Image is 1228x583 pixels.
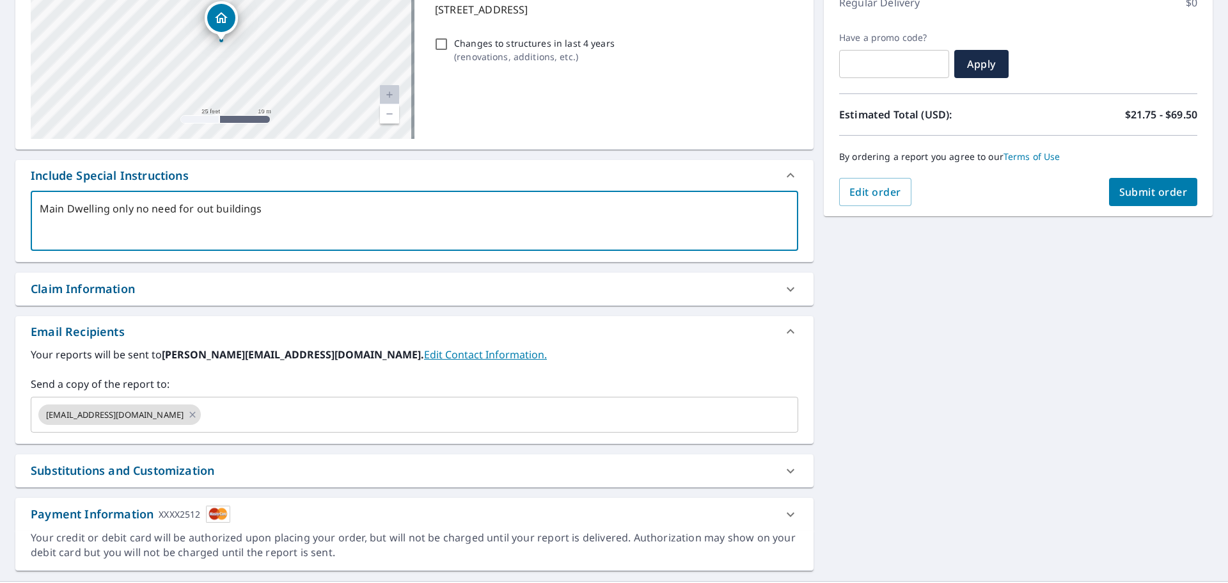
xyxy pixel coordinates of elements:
[839,32,949,44] label: Have a promo code?
[454,36,615,50] p: Changes to structures in last 4 years
[424,347,547,362] a: EditContactInfo
[162,347,424,362] b: [PERSON_NAME][EMAIL_ADDRESS][DOMAIN_NAME].
[31,347,798,362] label: Your reports will be sent to
[205,1,238,41] div: Dropped pin, building 1, Residential property, 2566 Sleepy Hollow Rd San Angelo, TX 76904
[849,185,901,199] span: Edit order
[454,50,615,63] p: ( renovations, additions, etc. )
[31,506,230,523] div: Payment Information
[31,462,214,479] div: Substitutions and Customization
[38,404,201,425] div: [EMAIL_ADDRESS][DOMAIN_NAME]
[954,50,1009,78] button: Apply
[15,160,814,191] div: Include Special Instructions
[31,323,125,340] div: Email Recipients
[15,498,814,531] div: Payment InformationXXXX2512cardImage
[839,151,1197,163] p: By ordering a report you agree to our
[38,409,191,421] span: [EMAIL_ADDRESS][DOMAIN_NAME]
[31,376,798,392] label: Send a copy of the report to:
[839,107,1018,122] p: Estimated Total (USD):
[435,2,793,17] p: [STREET_ADDRESS]
[380,104,399,124] a: Current Level 20, Zoom Out
[31,280,135,298] div: Claim Information
[1125,107,1197,122] p: $21.75 - $69.50
[1004,150,1060,163] a: Terms of Use
[839,178,911,206] button: Edit order
[31,167,189,184] div: Include Special Instructions
[40,203,789,239] textarea: Main Dwelling only no need for out buildings
[31,531,798,560] div: Your credit or debit card will be authorized upon placing your order, but will not be charged unt...
[380,85,399,104] a: Current Level 20, Zoom In Disabled
[15,316,814,347] div: Email Recipients
[159,506,200,523] div: XXXX2512
[15,454,814,487] div: Substitutions and Customization
[206,506,230,523] img: cardImage
[1119,185,1188,199] span: Submit order
[1109,178,1198,206] button: Submit order
[964,57,998,71] span: Apply
[15,273,814,305] div: Claim Information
